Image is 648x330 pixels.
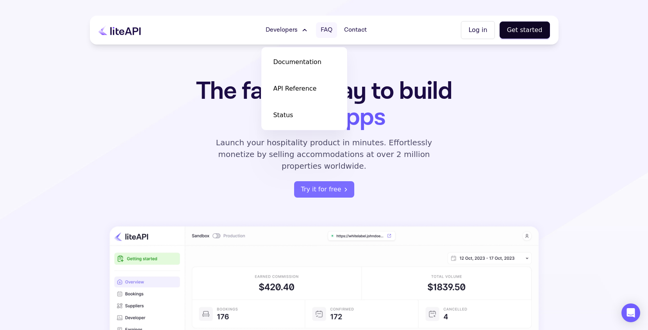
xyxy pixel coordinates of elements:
a: Documentation [265,51,343,73]
span: Status [273,111,293,120]
span: Developers [266,25,298,35]
a: API Reference [265,78,343,100]
button: Log in [461,21,494,39]
span: FAQ [321,25,332,35]
h1: The fastest way to build [171,78,477,130]
a: register [294,181,354,198]
button: Get started [500,21,550,39]
span: API Reference [273,84,316,93]
p: Launch your hospitality product in minutes. Effortlessly monetize by selling accommodations at ov... [207,137,441,172]
a: Status [265,104,343,126]
button: Developers [261,22,314,38]
a: Contact [339,22,371,38]
span: Documentation [273,57,321,67]
button: Try it for free [294,181,354,198]
div: Open Intercom Messenger [621,303,640,322]
a: FAQ [316,22,337,38]
span: Contact [344,25,367,35]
